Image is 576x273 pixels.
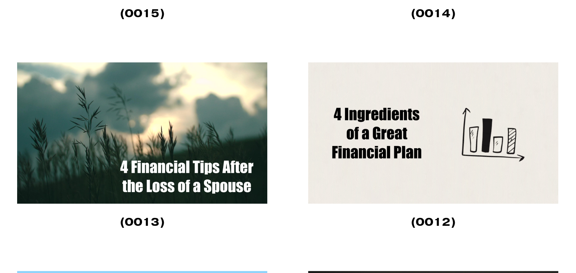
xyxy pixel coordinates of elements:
[120,215,165,229] strong: (0013)
[17,62,268,204] img: Four Financial Tips After the Loss of a Spouse Script: (0013) Losing a spouse is hard. Whether ex...
[411,215,456,229] strong: (0012)
[120,6,165,20] strong: (0015)
[411,6,456,20] strong: (0014)
[308,62,559,204] img: Four Ingredients of a Great Financial Plan Script: (0012) A great financial plan is more than jus...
